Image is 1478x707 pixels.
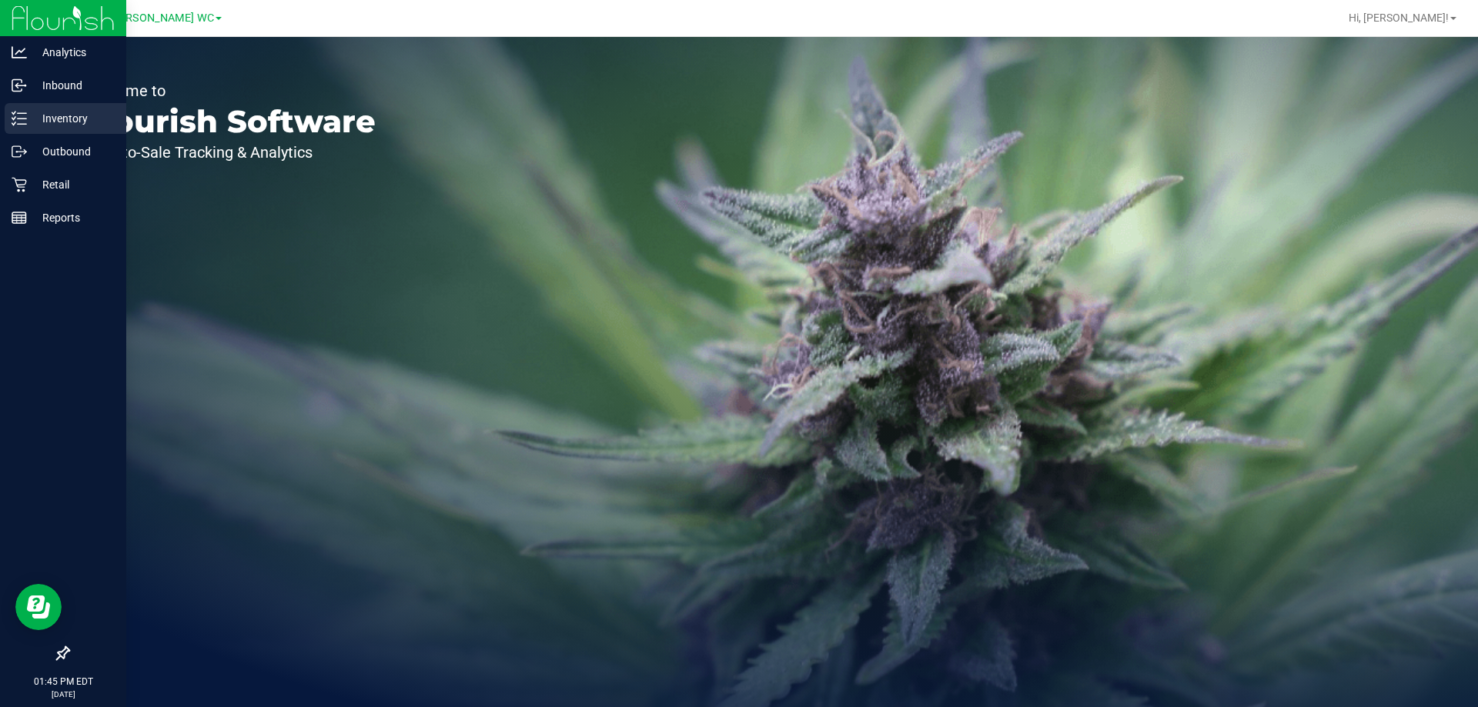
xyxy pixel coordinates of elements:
[27,43,119,62] p: Analytics
[27,175,119,194] p: Retail
[27,208,119,227] p: Reports
[12,210,27,225] inline-svg: Reports
[83,83,376,98] p: Welcome to
[27,109,119,128] p: Inventory
[12,177,27,192] inline-svg: Retail
[83,145,376,160] p: Seed-to-Sale Tracking & Analytics
[27,142,119,161] p: Outbound
[12,78,27,93] inline-svg: Inbound
[12,45,27,60] inline-svg: Analytics
[12,111,27,126] inline-svg: Inventory
[7,689,119,700] p: [DATE]
[7,675,119,689] p: 01:45 PM EDT
[1349,12,1449,24] span: Hi, [PERSON_NAME]!
[92,12,214,25] span: St. [PERSON_NAME] WC
[27,76,119,95] p: Inbound
[15,584,62,630] iframe: Resource center
[83,106,376,137] p: Flourish Software
[12,144,27,159] inline-svg: Outbound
